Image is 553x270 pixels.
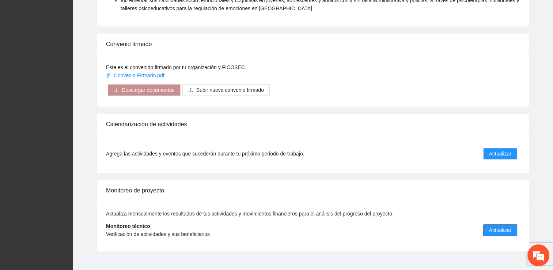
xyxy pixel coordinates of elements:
[106,223,150,229] strong: Monitoreo técnico
[106,73,111,78] span: paper-clip
[483,224,517,236] button: Actualizar
[120,4,137,21] div: Minimizar ventana de chat en vivo
[489,226,511,234] span: Actualizar
[106,34,520,55] div: Convenio firmado
[188,87,193,93] span: upload
[483,148,517,160] button: Actualizar
[108,84,181,96] button: downloadDescargar documentos
[106,72,166,78] a: Convenio Firmado.pdf
[489,150,511,158] span: Actualizar
[106,150,304,158] span: Agrega las actividades y eventos que sucederán durante tu próximo periodo de trabajo.
[42,91,101,165] span: Estamos en línea.
[106,64,245,70] span: Este es el convenido firmado por tu organización y FICOSEC
[122,86,175,94] span: Descargar documentos
[106,114,520,135] div: Calendarización de actividades
[38,37,123,47] div: Chatee con nosotros ahora
[106,211,394,217] span: Actualiza mensualmente los resultados de tus actividades y movimientos financieros para el anális...
[196,86,264,94] span: Subir nuevo convenio firmado
[4,187,139,212] textarea: Escriba su mensaje y pulse “Intro”
[114,87,119,93] span: download
[182,87,270,93] span: uploadSubir nuevo convenio firmado
[106,180,520,201] div: Monitoreo de proyecto
[182,84,270,96] button: uploadSubir nuevo convenio firmado
[106,231,210,237] span: Verificación de actividades y sus beneficiarios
